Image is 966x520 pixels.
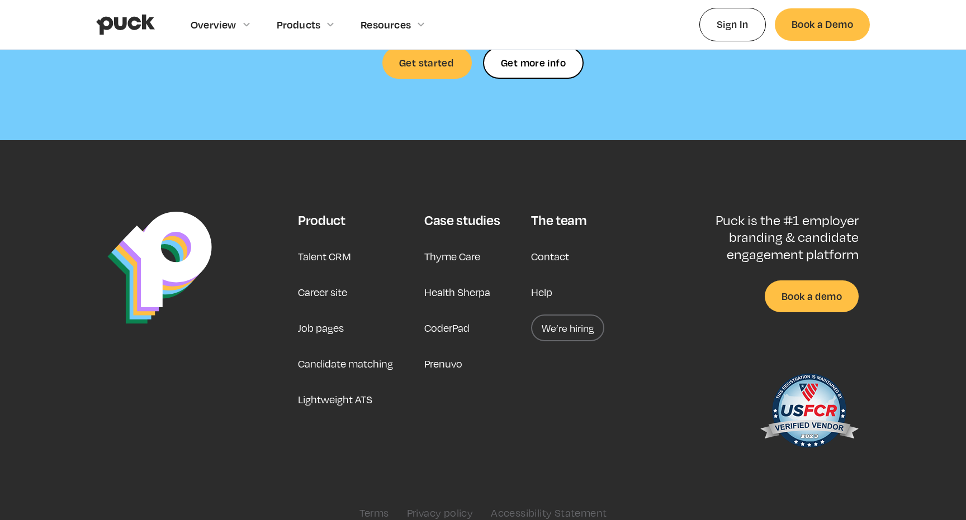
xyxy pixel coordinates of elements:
a: Thyme Care [424,243,480,270]
div: The team [531,212,586,228]
a: Prenuvo [424,350,462,377]
div: Overview [191,18,236,31]
a: Health Sherpa [424,279,490,306]
a: Accessibility Statement [491,507,607,519]
div: Case studies [424,212,500,228]
a: Career site [298,279,347,306]
div: Resources [361,18,411,31]
a: Book a demo [765,280,859,312]
a: Get more info [483,47,584,79]
a: Book a Demo [775,8,870,40]
a: Sign In [699,8,766,41]
a: Help [531,279,552,306]
a: We’re hiring [531,314,604,341]
a: Terms [359,507,389,519]
a: Contact [531,243,569,270]
img: Puck Logo [107,212,212,324]
img: US Federal Contractor Registration System for Award Management Verified Vendor Seal [759,368,859,457]
a: Privacy policy [407,507,473,519]
a: Candidate matching [298,350,393,377]
a: CoderPad [424,314,470,341]
p: Puck is the #1 employer branding & candidate engagement platform [679,212,859,263]
a: Talent CRM [298,243,351,270]
a: Lightweight ATS [298,386,372,413]
div: Product [298,212,345,228]
a: Get started [382,47,472,79]
a: Job pages [298,314,344,341]
div: Products [277,18,321,31]
form: Ready to find your people [483,47,584,79]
